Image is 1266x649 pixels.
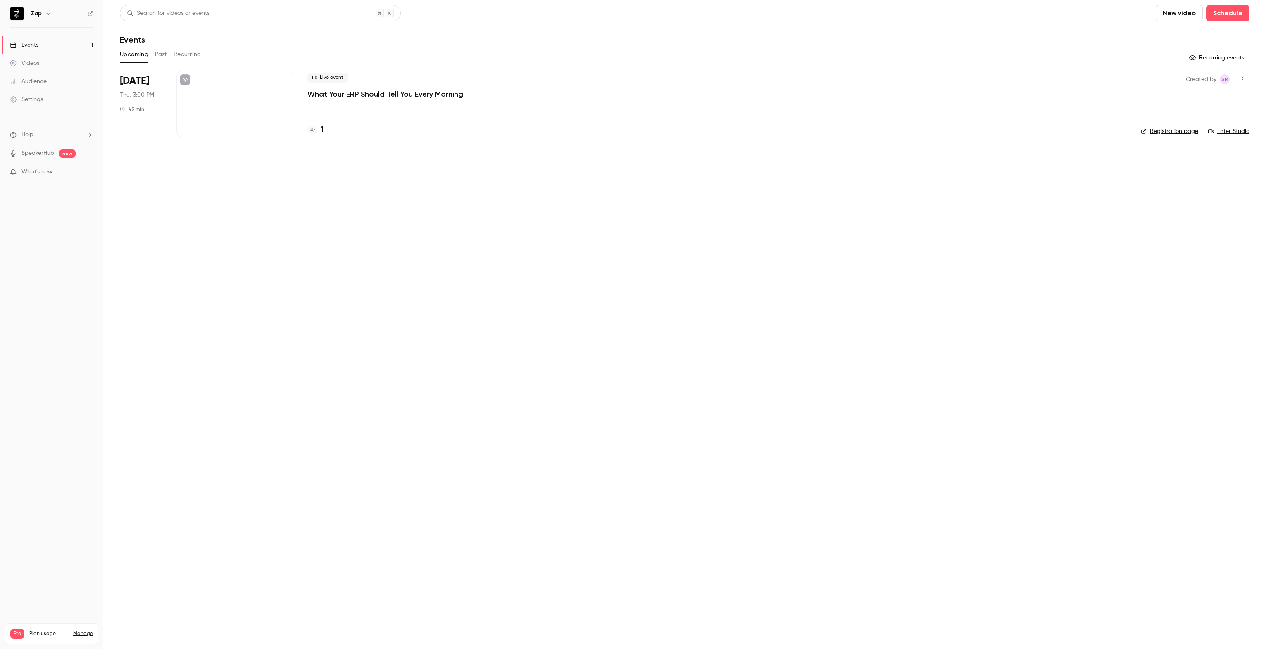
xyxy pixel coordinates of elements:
[31,9,42,18] h6: Zap
[120,35,145,45] h1: Events
[1220,74,1230,84] span: Simon Ryan
[1206,5,1249,21] button: Schedule
[10,59,39,67] div: Videos
[10,41,38,49] div: Events
[21,168,52,176] span: What's new
[307,124,324,135] a: 1
[29,630,68,637] span: Plan usage
[1185,51,1249,64] button: Recurring events
[307,73,348,83] span: Live event
[1141,127,1198,135] a: Registration page
[1186,74,1216,84] span: Created by
[10,130,93,139] li: help-dropdown-opener
[155,48,167,61] button: Past
[120,91,154,99] span: Thu, 3:00 PM
[73,630,93,637] a: Manage
[10,77,47,85] div: Audience
[10,95,43,104] div: Settings
[1221,74,1228,84] span: SR
[10,629,24,639] span: Pro
[1156,5,1203,21] button: New video
[127,9,209,18] div: Search for videos or events
[321,124,324,135] h4: 1
[1208,127,1249,135] a: Enter Studio
[120,71,163,137] div: Sep 4 Thu, 3:00 PM (Europe/London)
[120,106,144,112] div: 45 min
[21,130,33,139] span: Help
[83,168,93,176] iframe: Noticeable Trigger
[120,48,148,61] button: Upcoming
[120,74,149,88] span: [DATE]
[59,149,76,158] span: new
[307,89,463,99] a: What Your ERP Should Tell You Every Morning
[10,7,24,20] img: Zap
[21,149,54,158] a: SpeakerHub
[174,48,201,61] button: Recurring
